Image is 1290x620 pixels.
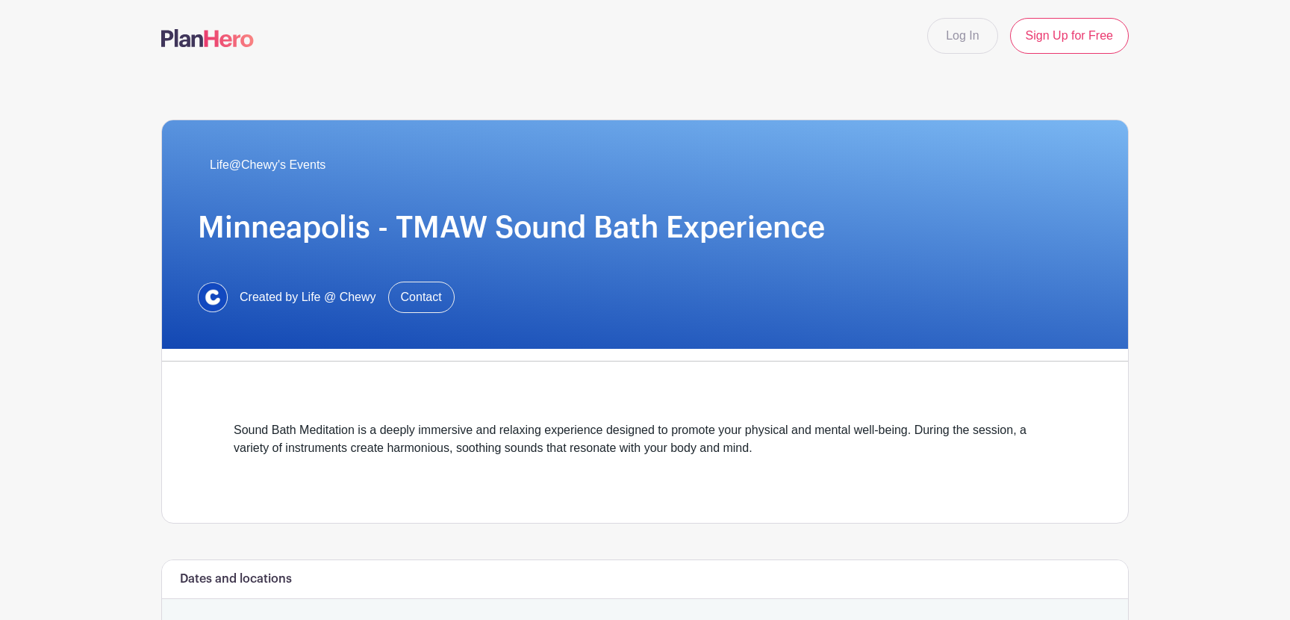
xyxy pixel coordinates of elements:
[240,288,376,306] span: Created by Life @ Chewy
[198,210,1092,246] h1: Minneapolis - TMAW Sound Bath Experience
[234,421,1056,475] div: Sound Bath Meditation is a deeply immersive and relaxing experience designed to promote your phys...
[1010,18,1129,54] a: Sign Up for Free
[388,282,455,313] a: Contact
[161,29,254,47] img: logo-507f7623f17ff9eddc593b1ce0a138ce2505c220e1c5a4e2b4648c50719b7d32.svg
[180,572,292,586] h6: Dates and locations
[927,18,997,54] a: Log In
[198,282,228,312] img: 1629734264472.jfif
[210,156,325,174] span: Life@Chewy's Events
